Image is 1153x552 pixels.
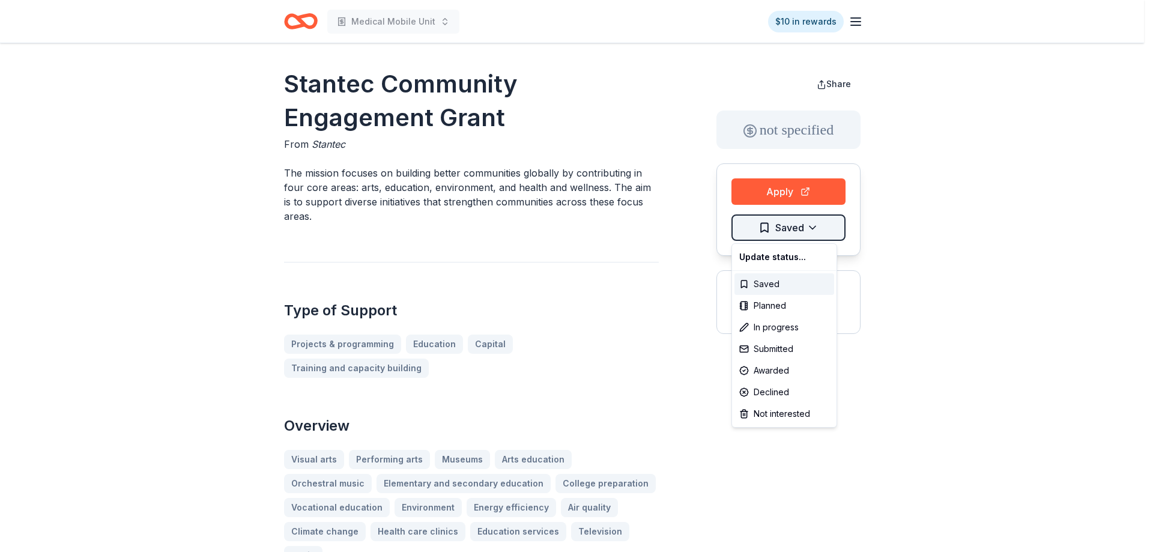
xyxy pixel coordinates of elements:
div: In progress [734,317,834,338]
div: Not interested [734,403,834,425]
div: Saved [734,273,834,295]
span: Medical Mobile Unit [351,14,435,29]
div: Submitted [734,338,834,360]
div: Awarded [734,360,834,381]
div: Update status... [734,246,834,268]
div: Declined [734,381,834,403]
div: Planned [734,295,834,317]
